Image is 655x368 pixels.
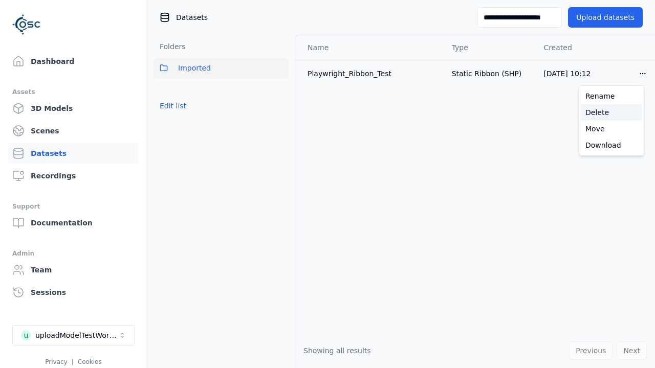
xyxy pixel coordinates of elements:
[581,88,642,104] a: Rename
[581,121,642,137] a: Move
[581,137,642,153] a: Download
[581,104,642,121] a: Delete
